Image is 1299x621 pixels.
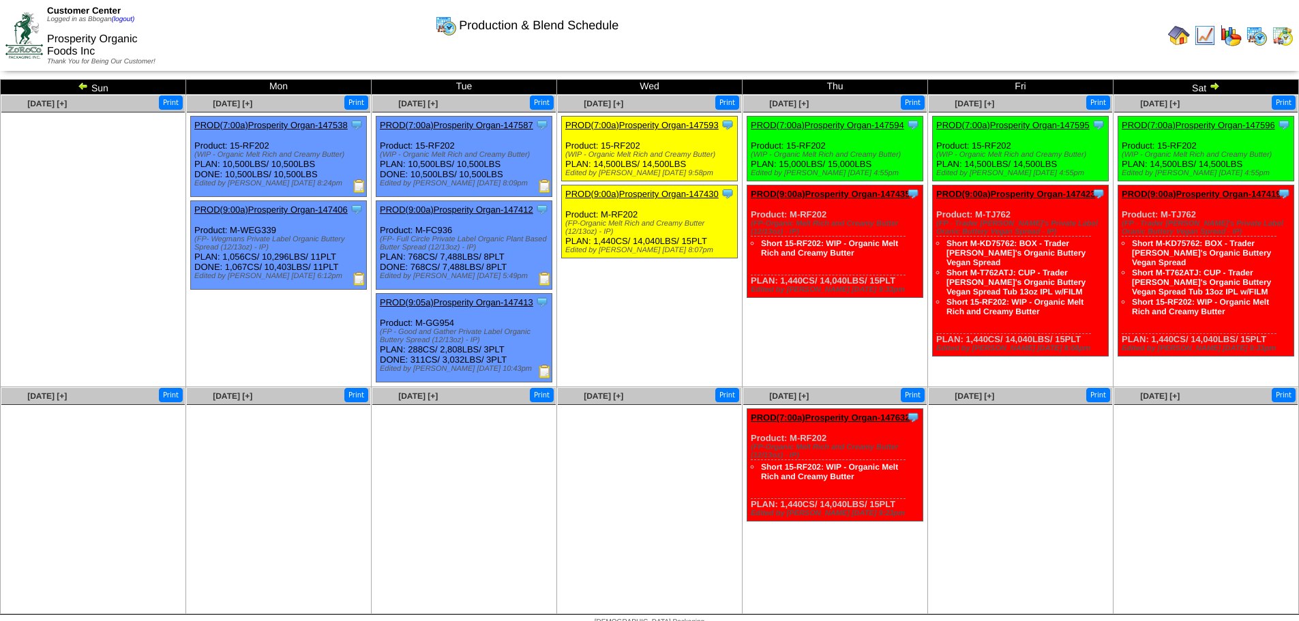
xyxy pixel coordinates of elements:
a: Short M-T762ATJ: CUP - Trader [PERSON_NAME]'s Organic Buttery Vegan Spread Tub 13oz IPL w/FILM [946,268,1086,297]
div: Edited by [PERSON_NAME] [DATE] 9:33pm [1122,344,1294,352]
button: Print [1086,388,1110,402]
a: PROD(7:00a)Prosperity Organ-147632 [751,412,910,423]
img: Production Report [538,272,552,286]
a: [DATE] [+] [213,391,252,401]
button: Print [1272,388,1296,402]
div: Product: M-TJ762 PLAN: 1,440CS / 14,040LBS / 15PLT [1118,185,1294,357]
a: PROD(7:00a)Prosperity Organ-147538 [194,120,348,130]
a: [DATE] [+] [584,99,623,108]
button: Print [159,95,183,110]
a: [DATE] [+] [398,99,438,108]
button: Print [530,95,554,110]
img: calendarinout.gif [1272,25,1294,46]
img: Tooltip [535,118,549,132]
a: Short 15-RF202: WIP - Organic Melt Rich and Creamy Butter [761,462,898,481]
img: arrowleft.gif [78,80,89,91]
td: Sun [1,80,186,95]
img: Production Report [538,179,552,193]
a: [DATE] [+] [769,99,809,108]
img: Tooltip [1092,187,1105,200]
button: Print [159,388,183,402]
img: arrowright.gif [1209,80,1220,91]
a: PROD(9:00a)Prosperity Organ-147412 [380,205,533,215]
img: calendarprod.gif [435,14,457,36]
span: [DATE] [+] [398,391,438,401]
a: PROD(7:00a)Prosperity Organ-147593 [565,120,719,130]
img: Tooltip [350,202,363,216]
div: (WIP - Organic Melt Rich and Creamy Butter) [380,151,552,159]
span: Production & Blend Schedule [459,18,618,33]
div: Product: 15-RF202 PLAN: 10,500LBS / 10,500LBS DONE: 10,500LBS / 10,500LBS [191,117,367,197]
a: PROD(9:00a)Prosperity Organ-147423 [936,189,1095,199]
img: Tooltip [1277,187,1291,200]
div: Product: M-FC936 PLAN: 768CS / 7,488LBS / 8PLT DONE: 768CS / 7,488LBS / 8PLT [376,201,552,290]
a: Short 15-RF202: WIP - Organic Melt Rich and Creamy Butter [761,239,898,258]
div: (FP - Trader [PERSON_NAME]'s Private Label Oranic Buttery Vegan Spread - IP) [936,219,1108,236]
div: Edited by [PERSON_NAME] [DATE] 5:49pm [380,272,552,280]
a: PROD(9:00a)Prosperity Organ-147435 [751,189,910,199]
div: Edited by [PERSON_NAME] [DATE] 9:23pm [751,509,923,517]
button: Print [901,388,925,402]
div: Edited by [PERSON_NAME] [DATE] 6:12pm [194,272,366,280]
img: Tooltip [906,410,920,424]
div: Product: M-RF202 PLAN: 1,440CS / 14,040LBS / 15PLT [562,185,738,258]
div: Product: 15-RF202 PLAN: 14,500LBS / 14,500LBS [1118,117,1294,181]
a: PROD(9:05a)Prosperity Organ-147413 [380,297,533,307]
div: (FP- Full Circle Private Label Organic Plant Based Butter Spread (12/13oz) - IP) [380,235,552,252]
button: Print [715,95,739,110]
button: Print [1086,95,1110,110]
span: Thank You for Being Our Customer! [47,58,155,65]
img: Tooltip [535,295,549,309]
img: Tooltip [906,187,920,200]
button: Print [1272,95,1296,110]
a: [DATE] [+] [1140,391,1180,401]
a: [DATE] [+] [27,391,67,401]
a: Short 15-RF202: WIP - Organic Melt Rich and Creamy Butter [1132,297,1269,316]
button: Print [715,388,739,402]
button: Print [344,95,368,110]
div: Product: M-GG954 PLAN: 288CS / 2,808LBS / 3PLT DONE: 311CS / 3,032LBS / 3PLT [376,294,552,382]
td: Mon [186,80,372,95]
div: Edited by [PERSON_NAME] [DATE] 8:08pm [936,344,1108,352]
img: Production Report [538,365,552,378]
div: Product: M-TJ762 PLAN: 1,440CS / 14,040LBS / 15PLT [933,185,1109,357]
div: Edited by [PERSON_NAME] [DATE] 4:55pm [1122,169,1294,177]
a: PROD(9:00a)Prosperity Organ-147419 [1122,189,1281,199]
img: Tooltip [1277,118,1291,132]
div: Edited by [PERSON_NAME] [DATE] 10:43pm [380,365,552,373]
div: (WIP - Organic Melt Rich and Creamy Butter) [1122,151,1294,159]
div: (FP-Organic Melt Rich and Creamy Butter (12/13oz) - IP) [751,219,923,236]
span: [DATE] [+] [769,391,809,401]
a: Short 15-RF202: WIP - Organic Melt Rich and Creamy Butter [946,297,1084,316]
a: [DATE] [+] [955,99,994,108]
div: Edited by [PERSON_NAME] [DATE] 9:33pm [751,286,923,294]
td: Tue [372,80,557,95]
a: PROD(9:00a)Prosperity Organ-147430 [565,189,719,199]
div: (WIP - Organic Melt Rich and Creamy Butter) [936,151,1108,159]
img: Production Report [353,179,366,193]
div: (WIP - Organic Melt Rich and Creamy Butter) [194,151,366,159]
div: Product: M-RF202 PLAN: 1,440CS / 14,040LBS / 15PLT [747,185,923,298]
div: Edited by [PERSON_NAME] [DATE] 9:58pm [565,169,737,177]
a: [DATE] [+] [955,391,994,401]
div: Product: M-WEG339 PLAN: 1,056CS / 10,296LBS / 11PLT DONE: 1,067CS / 10,403LBS / 11PLT [191,201,367,290]
img: Tooltip [721,118,734,132]
span: Logged in as Bbogan [47,16,134,23]
a: Short M-KD75762: BOX - Trader [PERSON_NAME]'s Organic Buttery Vegan Spread [1132,239,1271,267]
div: (FP- Wegmans Private Label Organic Buttery Spread (12/13oz) - IP) [194,235,366,252]
img: Tooltip [1092,118,1105,132]
img: calendarprod.gif [1246,25,1268,46]
a: [DATE] [+] [213,99,252,108]
a: PROD(7:00a)Prosperity Organ-147594 [751,120,904,130]
img: Production Report [353,272,366,286]
span: [DATE] [+] [1140,99,1180,108]
div: (FP-Organic Melt Rich and Creamy Butter (12/13oz) - IP) [565,219,737,236]
div: Product: M-RF202 PLAN: 1,440CS / 14,040LBS / 15PLT [747,409,923,521]
div: Product: 15-RF202 PLAN: 10,500LBS / 10,500LBS DONE: 10,500LBS / 10,500LBS [376,117,552,197]
img: Tooltip [906,118,920,132]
